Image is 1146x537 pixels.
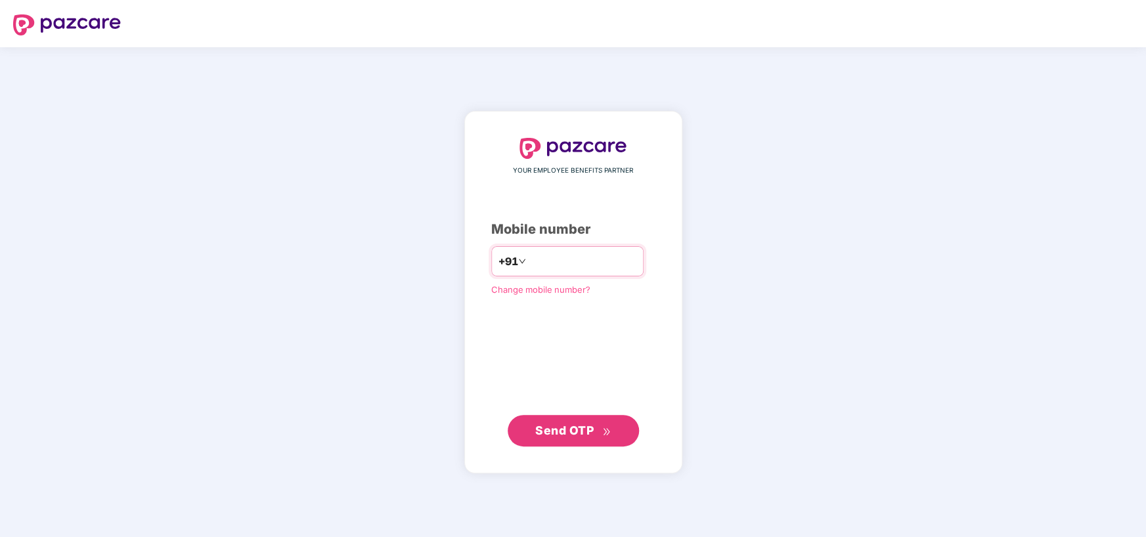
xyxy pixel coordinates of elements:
span: down [518,257,526,265]
img: logo [13,14,121,35]
span: double-right [602,427,611,436]
a: Change mobile number? [491,284,590,295]
img: logo [519,138,627,159]
span: +91 [498,253,518,270]
button: Send OTPdouble-right [508,415,639,446]
span: YOUR EMPLOYEE BENEFITS PARTNER [513,165,633,176]
div: Mobile number [491,219,655,240]
span: Send OTP [535,423,594,437]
